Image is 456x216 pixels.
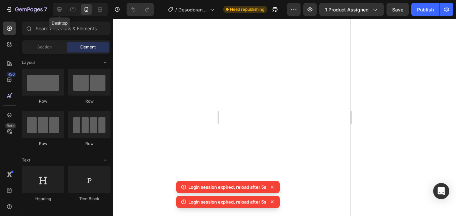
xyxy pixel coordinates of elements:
[22,60,35,66] span: Layout
[68,98,110,104] div: Row
[230,6,264,12] span: Need republishing
[319,3,384,16] button: 1 product assigned
[100,57,110,68] span: Toggle open
[219,19,350,216] iframe: Design area
[22,141,64,147] div: Row
[22,157,30,163] span: Text
[37,44,52,50] span: Section
[22,22,110,35] input: Search Sections & Elements
[325,6,369,13] span: 1 product assigned
[417,6,434,13] div: Publish
[22,196,64,202] div: Heading
[411,3,440,16] button: Publish
[80,44,96,50] span: Element
[100,155,110,166] span: Toggle open
[188,199,266,205] p: Login session expired, reload after 5s
[175,6,177,13] span: /
[3,3,50,16] button: 7
[22,98,64,104] div: Row
[433,183,449,199] div: Open Intercom Messenger
[6,72,16,77] div: 450
[68,141,110,147] div: Row
[44,5,47,13] p: 7
[178,6,207,13] span: Desodorante Piedra de Alumbre | Deportistas
[68,196,110,202] div: Text Block
[392,7,403,12] span: Save
[386,3,409,16] button: Save
[5,123,16,129] div: Beta
[127,3,154,16] div: Undo/Redo
[188,184,266,190] p: Login session expired, reload after 5s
